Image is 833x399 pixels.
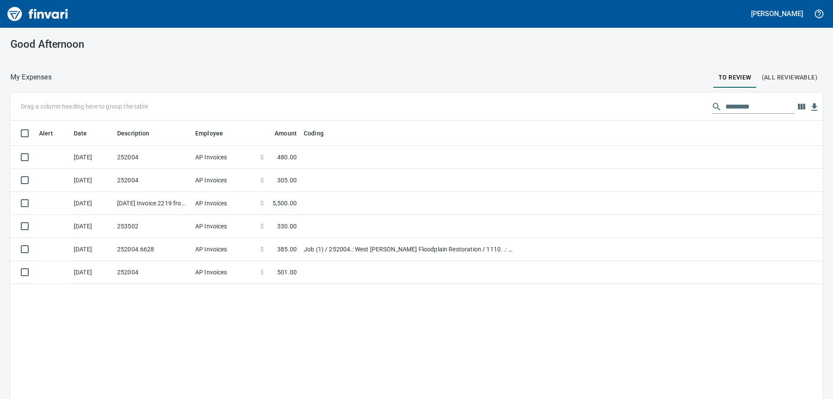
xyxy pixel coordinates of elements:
[114,238,192,261] td: 252004.6628
[10,72,52,82] nav: breadcrumb
[192,238,257,261] td: AP Invoices
[70,261,114,284] td: [DATE]
[260,222,264,231] span: $
[192,215,257,238] td: AP Invoices
[277,268,297,277] span: 501.00
[277,245,297,254] span: 385.00
[277,222,297,231] span: 330.00
[114,192,192,215] td: [DATE] Invoice 2219 from Junk It Junk Removal LLC (1-39812)
[192,146,257,169] td: AP Invoices
[795,100,808,113] button: Choose columns to display
[70,215,114,238] td: [DATE]
[39,128,64,138] span: Alert
[260,268,264,277] span: $
[114,215,192,238] td: 253502
[10,72,52,82] p: My Expenses
[751,9,803,18] h5: [PERSON_NAME]
[263,128,297,138] span: Amount
[260,176,264,185] span: $
[277,176,297,185] span: 305.00
[192,261,257,284] td: AP Invoices
[114,261,192,284] td: 252004
[260,199,264,208] span: $
[260,153,264,162] span: $
[74,128,87,138] span: Date
[304,128,324,138] span: Coding
[192,169,257,192] td: AP Invoices
[718,72,751,83] span: To Review
[70,146,114,169] td: [DATE]
[749,7,805,20] button: [PERSON_NAME]
[70,169,114,192] td: [DATE]
[70,238,114,261] td: [DATE]
[272,199,297,208] span: 5,500.00
[260,245,264,254] span: $
[114,169,192,192] td: 252004
[277,153,297,162] span: 480.00
[5,3,70,24] img: Finvari
[195,128,223,138] span: Employee
[192,192,257,215] td: AP Invoices
[74,128,98,138] span: Date
[117,128,161,138] span: Description
[195,128,234,138] span: Employee
[300,238,517,261] td: Job (1) / 252004.: West [PERSON_NAME] Floodplain Restoration / 1110. .: Shoring and Steel Sheets ...
[117,128,150,138] span: Description
[70,192,114,215] td: [DATE]
[39,128,53,138] span: Alert
[10,38,267,50] h3: Good Afternoon
[275,128,297,138] span: Amount
[304,128,335,138] span: Coding
[114,146,192,169] td: 252004
[21,102,148,111] p: Drag a column heading here to group the table
[808,101,821,114] button: Download Table
[762,72,817,83] span: (All Reviewable)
